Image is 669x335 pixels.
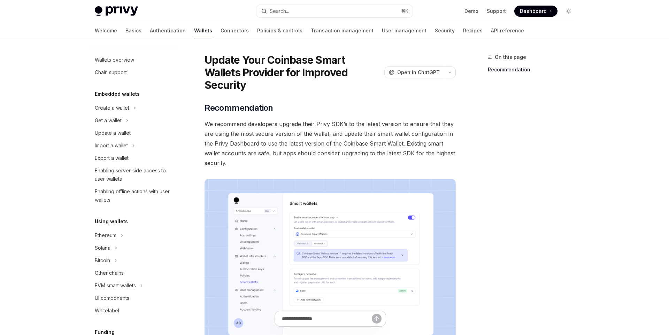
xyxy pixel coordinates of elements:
div: Chain support [95,68,127,77]
a: Export a wallet [89,152,178,164]
div: Solana [95,244,110,252]
button: Toggle EVM smart wallets section [89,279,178,292]
a: Other chains [89,267,178,279]
a: Chain support [89,66,178,79]
div: Import a wallet [95,141,128,150]
button: Toggle dark mode [563,6,574,17]
div: Create a wallet [95,104,129,112]
span: ⌘ K [401,8,408,14]
button: Toggle Ethereum section [89,229,178,242]
a: Connectors [221,22,249,39]
span: Dashboard [520,8,547,15]
a: Welcome [95,22,117,39]
button: Send message [372,314,382,324]
h5: Using wallets [95,217,128,226]
a: Policies & controls [257,22,302,39]
button: Toggle Import a wallet section [89,139,178,152]
a: Security [435,22,455,39]
button: Toggle Bitcoin section [89,254,178,267]
img: light logo [95,6,138,16]
a: Wallets [194,22,212,39]
div: Other chains [95,269,124,277]
div: Update a wallet [95,129,131,137]
span: We recommend developers upgrade their Privy SDK’s to the latest version to ensure that they are u... [205,119,456,168]
h1: Update Your Coinbase Smart Wallets Provider for Improved Security [205,54,382,91]
a: User management [382,22,426,39]
div: Enabling offline actions with user wallets [95,187,174,204]
div: Enabling server-side access to user wallets [95,166,174,183]
button: Toggle Get a wallet section [89,114,178,127]
a: Wallets overview [89,54,178,66]
a: Transaction management [311,22,374,39]
span: Recommendation [205,102,273,114]
a: API reference [491,22,524,39]
a: UI components [89,292,178,304]
span: On this page [495,53,526,61]
input: Ask a question... [282,311,372,326]
div: Whitelabel [95,306,119,315]
a: Support [487,8,506,15]
div: EVM smart wallets [95,281,136,290]
a: Enabling offline actions with user wallets [89,185,178,206]
a: Whitelabel [89,304,178,317]
a: Enabling server-side access to user wallets [89,164,178,185]
a: Basics [125,22,141,39]
span: Open in ChatGPT [397,69,440,76]
div: Wallets overview [95,56,134,64]
a: Recipes [463,22,483,39]
button: Open in ChatGPT [384,67,444,78]
div: Ethereum [95,231,116,240]
a: Recommendation [488,64,580,75]
a: Update a wallet [89,127,178,139]
a: Authentication [150,22,186,39]
a: Dashboard [514,6,557,17]
div: Export a wallet [95,154,129,162]
h5: Embedded wallets [95,90,140,98]
div: Bitcoin [95,256,110,265]
button: Toggle Solana section [89,242,178,254]
div: UI components [95,294,129,302]
div: Get a wallet [95,116,122,125]
button: Open search [256,5,413,17]
div: Search... [270,7,289,15]
a: Demo [464,8,478,15]
button: Toggle Create a wallet section [89,102,178,114]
